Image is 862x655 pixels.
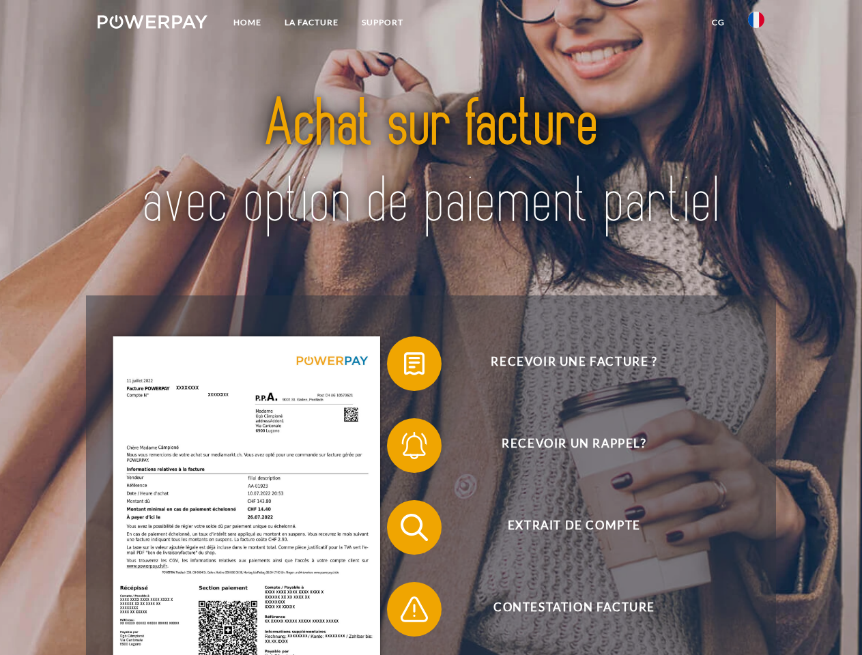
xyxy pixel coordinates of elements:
[397,592,431,626] img: qb_warning.svg
[273,10,350,35] a: LA FACTURE
[700,10,736,35] a: CG
[397,347,431,381] img: qb_bill.svg
[387,582,742,637] button: Contestation Facture
[397,428,431,463] img: qb_bell.svg
[387,418,742,473] button: Recevoir un rappel?
[387,500,742,555] button: Extrait de compte
[748,12,764,28] img: fr
[407,336,741,391] span: Recevoir une facture ?
[397,510,431,544] img: qb_search.svg
[98,15,207,29] img: logo-powerpay-white.svg
[130,65,732,261] img: title-powerpay_fr.svg
[222,10,273,35] a: Home
[407,418,741,473] span: Recevoir un rappel?
[407,500,741,555] span: Extrait de compte
[387,336,742,391] button: Recevoir une facture ?
[407,582,741,637] span: Contestation Facture
[350,10,415,35] a: Support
